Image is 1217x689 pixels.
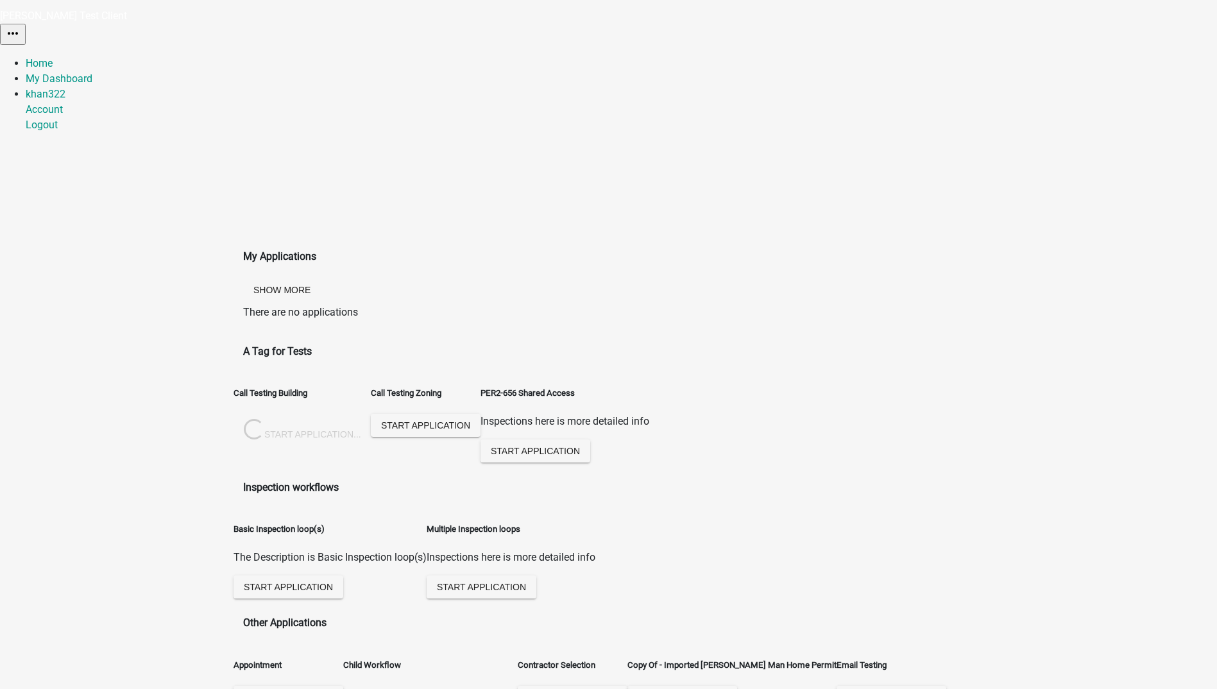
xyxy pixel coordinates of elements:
[234,387,371,400] h5: Call Testing Building
[371,414,481,437] button: Start Application
[481,387,649,400] h5: PER2-656 Shared Access
[481,439,590,463] button: Start Application
[627,659,837,672] h5: Copy Of - Imported [PERSON_NAME] Man Home Permit
[837,659,946,672] h5: Email Testing
[481,414,649,429] p: Inspections here is more detailed info
[234,523,427,536] h5: Basic Inspection loop(s)
[5,26,21,41] i: more_horiz
[243,480,974,495] h4: Inspection workflows
[244,429,361,439] span: Start Application...
[26,72,92,85] a: My Dashboard
[243,249,974,264] h4: My Applications
[243,615,974,631] h4: Other Applications
[427,550,595,565] p: Inspections here is more detailed info
[243,278,321,302] button: Show More
[26,102,1217,133] div: khan322
[437,582,526,592] span: Start Application
[234,659,343,672] h5: Appointment
[243,344,974,359] h4: A Tag for Tests
[371,387,481,400] h5: Call Testing Zoning
[244,582,333,592] span: Start Application
[427,523,595,536] h5: Multiple Inspection loops
[243,305,974,320] p: There are no applications
[381,420,470,430] span: Start Application
[491,446,580,456] span: Start Application
[26,88,65,100] a: khan322
[427,575,536,599] button: Start Application
[343,659,518,672] h5: Child Workflow
[234,550,427,565] p: The Description is Basic Inspection loop(s)
[26,103,63,115] a: Account
[26,119,58,131] a: Logout
[26,57,53,69] a: Home
[518,659,627,672] h5: Contractor Selection
[234,414,371,446] button: Start Application...
[234,575,343,599] button: Start Application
